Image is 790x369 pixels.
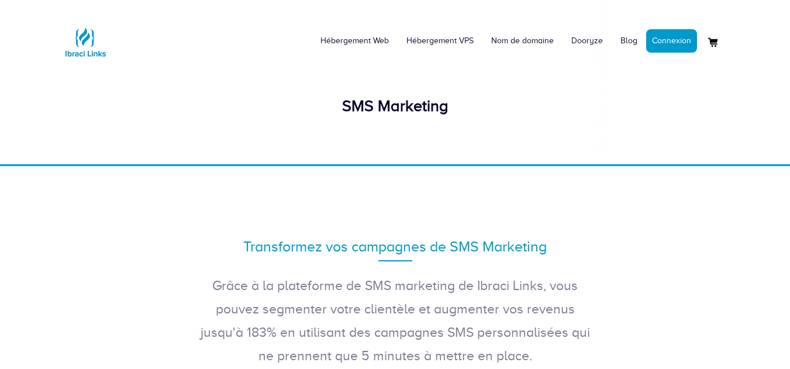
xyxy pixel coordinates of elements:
img: Logo Ibraci Links [62,19,109,65]
a: Blog [612,23,646,58]
a: Nom de domaine [482,23,563,58]
a: Hébergement Web [312,23,398,58]
p: Grâce à la plateforme de SMS marketing de Ibraci Links, vous pouvez segmenter votre clientèle et ... [196,274,594,368]
a: Connexion [646,29,697,53]
a: Dooryze [563,23,612,58]
div: SMS Marketing [62,95,729,118]
a: Hébergement VPS [398,23,482,58]
a: Logo Ibraci Links [62,9,109,65]
div: Transformez vos campagnes de SMS Marketing [196,236,594,257]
